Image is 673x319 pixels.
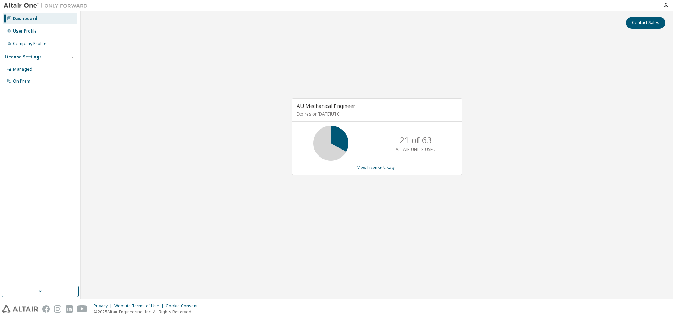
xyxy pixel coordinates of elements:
div: On Prem [13,78,30,84]
div: Website Terms of Use [114,303,166,309]
span: AU Mechanical Engineer [297,102,355,109]
p: © 2025 Altair Engineering, Inc. All Rights Reserved. [94,309,202,315]
div: Cookie Consent [166,303,202,309]
p: Expires on [DATE] UTC [297,111,456,117]
button: Contact Sales [626,17,665,29]
img: facebook.svg [42,305,50,313]
div: Dashboard [13,16,38,21]
p: 21 of 63 [400,134,432,146]
div: Managed [13,67,32,72]
p: ALTAIR UNITS USED [396,146,436,152]
div: Company Profile [13,41,46,47]
img: youtube.svg [77,305,87,313]
div: License Settings [5,54,42,60]
img: linkedin.svg [66,305,73,313]
a: View License Usage [357,165,397,171]
div: Privacy [94,303,114,309]
img: altair_logo.svg [2,305,38,313]
div: User Profile [13,28,37,34]
img: instagram.svg [54,305,61,313]
img: Altair One [4,2,91,9]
